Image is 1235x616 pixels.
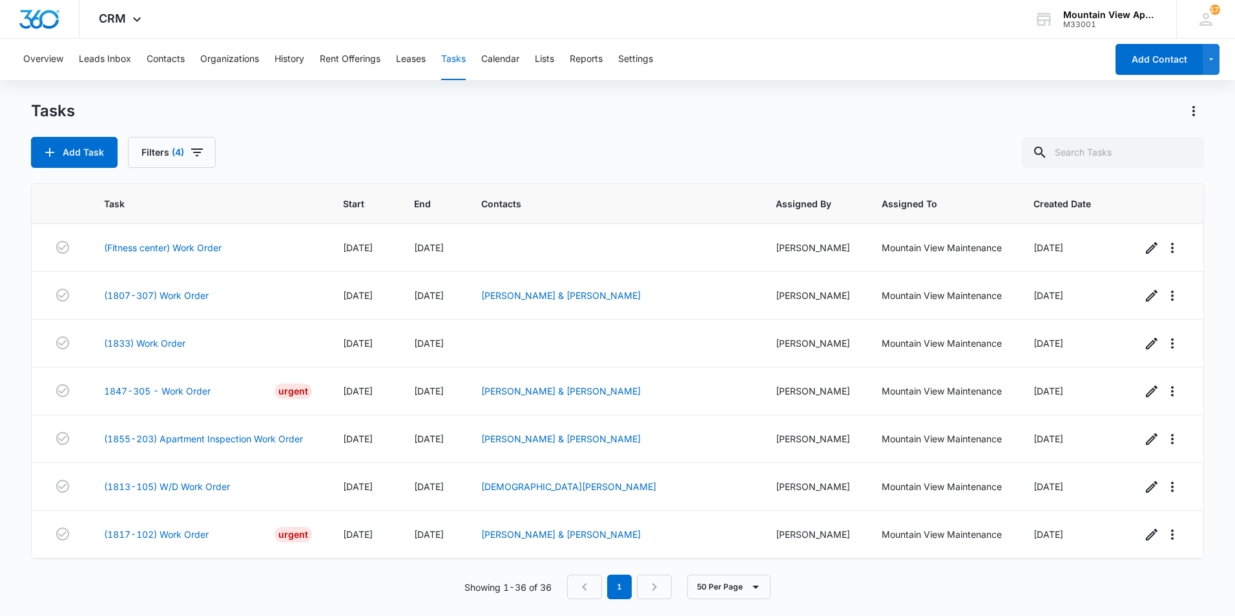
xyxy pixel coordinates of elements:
span: [DATE] [414,529,444,540]
span: [DATE] [343,338,373,349]
button: Filters(4) [128,137,216,168]
span: [DATE] [1033,481,1063,492]
button: Rent Offerings [320,39,380,80]
div: [PERSON_NAME] [776,432,851,446]
div: Mountain View Maintenance [882,241,1002,254]
em: 1 [607,575,632,599]
span: [DATE] [414,481,444,492]
div: notifications count [1210,5,1220,15]
span: [DATE] [414,385,444,396]
span: (4) [172,148,184,157]
span: [DATE] [414,290,444,301]
span: [DATE] [414,433,444,444]
span: [DATE] [343,385,373,396]
div: account id [1063,20,1157,29]
a: (1817-102) Work Order [104,528,209,541]
span: [DATE] [343,433,373,444]
span: 173 [1210,5,1220,15]
a: (1855-203) Apartment Inspection Work Order [104,432,303,446]
div: [PERSON_NAME] [776,480,851,493]
a: [PERSON_NAME] & [PERSON_NAME] [481,433,641,444]
div: Urgent [275,527,312,542]
button: Add Task [31,137,118,168]
button: Lists [535,39,554,80]
span: [DATE] [1033,290,1063,301]
div: Mountain View Maintenance [882,432,1002,446]
div: Mountain View Maintenance [882,384,1002,398]
button: Tasks [441,39,466,80]
div: [PERSON_NAME] [776,336,851,350]
button: Settings [618,39,653,80]
span: [DATE] [343,290,373,301]
a: (1807-307) Work Order [104,289,209,302]
a: 1847-305 - Work Order [104,384,211,398]
div: Mountain View Maintenance [882,336,1002,350]
div: Mountain View Maintenance [882,289,1002,302]
a: [PERSON_NAME] & [PERSON_NAME] [481,529,641,540]
span: End [414,197,431,210]
span: Contacts [481,197,726,210]
p: Showing 1-36 of 36 [464,580,552,594]
span: Assigned To [882,197,984,210]
span: Created Date [1033,197,1092,210]
span: [DATE] [343,242,373,253]
button: 50 Per Page [687,575,771,599]
span: [DATE] [1033,433,1063,444]
div: Urgent [275,384,312,399]
button: Reports [570,39,603,80]
span: [DATE] [1033,385,1063,396]
div: Mountain View Maintenance [882,528,1002,541]
a: [PERSON_NAME] & [PERSON_NAME] [481,290,641,301]
button: Add Contact [1116,44,1203,75]
button: Overview [23,39,63,80]
span: [DATE] [414,242,444,253]
span: [DATE] [414,338,444,349]
span: [DATE] [343,529,373,540]
nav: Pagination [567,575,672,599]
button: History [275,39,304,80]
a: [DEMOGRAPHIC_DATA][PERSON_NAME] [481,481,656,492]
span: Assigned By [776,197,832,210]
a: (Fitness center) Work Order [104,241,222,254]
span: [DATE] [1033,338,1063,349]
div: Mountain View Maintenance [882,480,1002,493]
a: (1833) Work Order [104,336,185,350]
div: [PERSON_NAME] [776,384,851,398]
span: [DATE] [343,481,373,492]
button: Leads Inbox [79,39,131,80]
input: Search Tasks [1022,137,1204,168]
span: CRM [99,12,126,25]
button: Actions [1183,101,1204,121]
div: [PERSON_NAME] [776,289,851,302]
div: [PERSON_NAME] [776,241,851,254]
div: account name [1063,10,1157,20]
a: (1813-105) W/D Work Order [104,480,230,493]
button: Calendar [481,39,519,80]
span: [DATE] [1033,529,1063,540]
a: [PERSON_NAME] & [PERSON_NAME] [481,385,641,396]
h1: Tasks [31,101,75,121]
span: Start [343,197,365,210]
span: Task [104,197,293,210]
button: Organizations [200,39,259,80]
button: Leases [396,39,426,80]
span: [DATE] [1033,242,1063,253]
button: Contacts [147,39,185,80]
div: [PERSON_NAME] [776,528,851,541]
